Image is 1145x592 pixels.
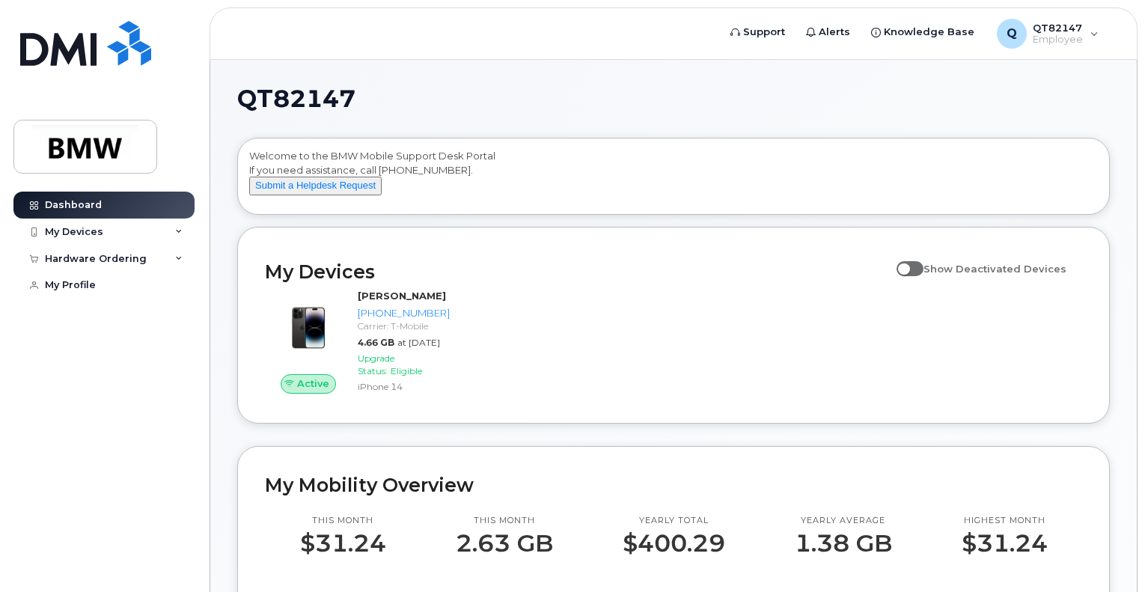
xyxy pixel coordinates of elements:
span: Active [297,376,329,391]
h2: My Mobility Overview [265,474,1082,496]
span: Show Deactivated Devices [923,263,1066,275]
p: $31.24 [962,530,1048,557]
p: Yearly total [623,515,725,527]
a: Submit a Helpdesk Request [249,179,382,191]
div: iPhone 14 [358,380,450,393]
div: Welcome to the BMW Mobile Support Desk Portal If you need assistance, call [PHONE_NUMBER]. [249,149,1098,209]
p: $400.29 [623,530,725,557]
button: Submit a Helpdesk Request [249,177,382,195]
p: This month [456,515,553,527]
p: 1.38 GB [795,530,892,557]
h2: My Devices [265,260,889,283]
p: This month [300,515,386,527]
img: image20231002-3703462-njx0qo.jpeg [277,296,340,359]
span: at [DATE] [397,337,440,348]
strong: [PERSON_NAME] [358,290,446,302]
p: 2.63 GB [456,530,553,557]
span: Eligible [391,365,422,376]
p: Yearly average [795,515,892,527]
div: Carrier: T-Mobile [358,320,450,332]
div: [PHONE_NUMBER] [358,306,450,320]
p: Highest month [962,515,1048,527]
input: Show Deactivated Devices [897,254,909,266]
span: Upgrade Status: [358,353,394,376]
span: QT82147 [237,88,355,110]
p: $31.24 [300,530,386,557]
a: Active[PERSON_NAME][PHONE_NUMBER]Carrier: T-Mobile4.66 GBat [DATE]Upgrade Status:EligibleiPhone 14 [265,289,456,396]
span: 4.66 GB [358,337,394,348]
